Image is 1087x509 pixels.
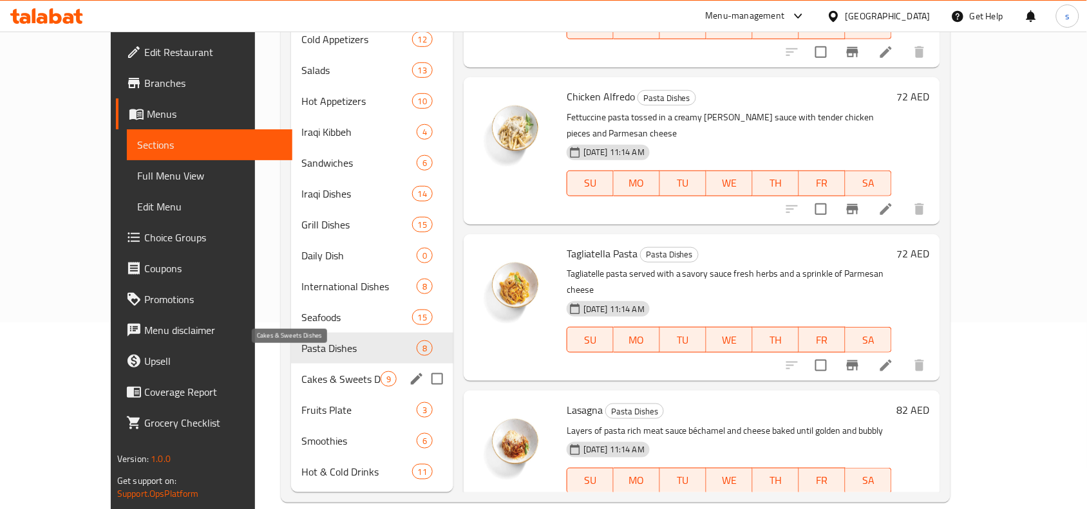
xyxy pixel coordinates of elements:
div: Hot & Cold Drinks11 [291,456,453,487]
div: [GEOGRAPHIC_DATA] [846,9,931,23]
span: WE [712,331,748,349]
div: International Dishes [301,279,417,294]
span: Cakes & Sweets Dishes [301,371,381,387]
span: Iraqi Dishes [301,186,412,201]
span: Pasta Dishes [641,247,698,262]
span: FR [804,471,840,490]
a: Branches [116,68,292,98]
span: Edit Restaurant [144,44,282,60]
span: Choice Groups [144,230,282,245]
div: items [417,279,433,294]
span: Full Menu View [137,168,282,183]
div: Menu-management [706,8,785,24]
button: Branch-specific-item [837,350,868,381]
button: WE [706,468,753,494]
span: Edit Menu [137,199,282,214]
span: 14 [413,188,432,200]
span: Pasta Dishes [301,340,417,356]
span: Grill Dishes [301,217,412,232]
button: TH [753,327,799,353]
span: Daily Dish [301,248,417,263]
span: TU [665,471,701,490]
h6: 72 AED [897,88,930,106]
span: 6 [417,435,432,447]
p: Layers of pasta rich meat sauce béchamel and cheese baked until golden and bubbly [567,423,892,439]
button: FR [799,171,846,196]
div: Grill Dishes15 [291,209,453,240]
span: Sandwiches [301,155,417,171]
span: SU [572,174,609,192]
span: Upsell [144,353,282,369]
div: Pasta Dishes [605,403,664,419]
a: Edit Restaurant [116,37,292,68]
span: Iraqi Kibbeh [301,124,417,140]
span: TU [665,17,701,36]
span: 10 [413,95,432,107]
button: TU [660,171,706,196]
span: Salads [301,62,412,78]
h6: 82 AED [897,401,930,419]
button: WE [706,327,753,353]
span: TH [758,471,794,490]
span: Branches [144,75,282,91]
button: TU [660,327,706,353]
button: Branch-specific-item [837,194,868,225]
div: Seafoods [301,310,412,325]
div: items [412,464,433,479]
button: TH [753,468,799,494]
div: Smoothies6 [291,425,453,456]
a: Menu disclaimer [116,315,292,346]
span: Hot Appetizers [301,93,412,109]
button: SA [846,327,892,353]
span: SA [851,471,887,490]
span: WE [712,471,748,490]
span: 12 [413,33,432,46]
p: Fettuccine pasta tossed in a creamy [PERSON_NAME] sauce with tender chicken pieces and Parmesan c... [567,109,892,142]
span: Fruits Plate [301,402,417,418]
span: SU [572,17,609,36]
button: delete [904,350,935,381]
div: items [417,433,433,449]
img: Tagliatella Pasta [474,245,556,327]
button: FR [799,468,846,494]
span: TU [665,174,701,192]
span: FR [804,17,840,36]
span: Chicken Alfredo [567,87,635,106]
span: MO [619,174,655,192]
span: Get support on: [117,472,176,489]
div: Pasta Dishes8 [291,333,453,364]
span: Pasta Dishes [638,91,695,106]
button: TU [660,468,706,494]
button: SU [567,171,614,196]
span: 6 [417,157,432,169]
div: items [412,32,433,47]
span: FR [804,331,840,349]
img: Lasagna [474,401,556,483]
span: 0 [417,250,432,262]
img: Chicken Alfredo [474,88,556,170]
div: items [412,217,433,232]
div: Seafoods15 [291,302,453,333]
a: Promotions [116,284,292,315]
span: WE [712,174,748,192]
span: Version: [117,450,149,467]
div: Salads13 [291,55,453,86]
button: delete [904,194,935,225]
div: Hot Appetizers10 [291,86,453,116]
span: Hot & Cold Drinks [301,464,412,479]
span: FR [804,174,840,192]
span: 15 [413,311,432,324]
span: MO [619,471,655,490]
a: Grocery Checklist [116,407,292,438]
button: MO [614,468,660,494]
a: Upsell [116,346,292,376]
div: items [417,124,433,140]
div: Cold Appetizers12 [291,24,453,55]
div: Sandwiches6 [291,147,453,178]
button: TH [753,171,799,196]
span: 4 [417,126,432,138]
span: MO [619,331,655,349]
